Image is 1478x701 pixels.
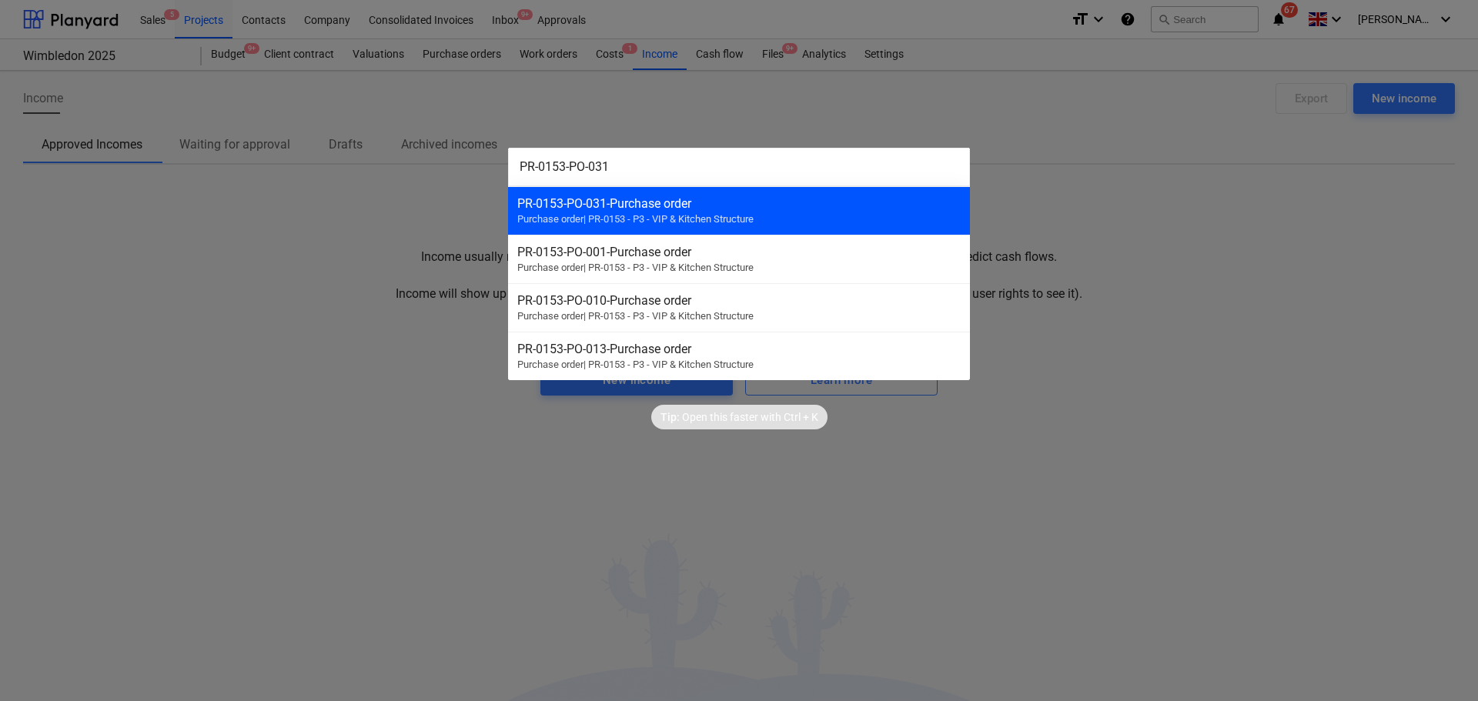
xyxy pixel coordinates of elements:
span: Purchase order | PR-0153 - P3 - VIP & Kitchen Structure [517,310,754,322]
div: PR-0153-PO-013 - Purchase order [517,342,961,356]
div: PR-0153-PO-010-Purchase orderPurchase order| PR-0153 - P3 - VIP & Kitchen Structure [508,283,970,332]
p: Tip: [660,409,680,425]
p: Open this faster with [682,409,781,425]
span: Purchase order | PR-0153 - P3 - VIP & Kitchen Structure [517,359,754,370]
div: PR-0153-PO-031-Purchase orderPurchase order| PR-0153 - P3 - VIP & Kitchen Structure [508,186,970,235]
iframe: Chat Widget [1401,627,1478,701]
input: Search for projects, line-items, subcontracts, valuations, subcontractors... [508,148,970,186]
p: Ctrl + K [784,409,818,425]
div: PR-0153-PO-001-Purchase orderPurchase order| PR-0153 - P3 - VIP & Kitchen Structure [508,235,970,283]
div: Tip:Open this faster withCtrl + K [651,405,828,429]
div: PR-0153-PO-031 - Purchase order [517,196,961,211]
div: PR-0153-PO-013-Purchase orderPurchase order| PR-0153 - P3 - VIP & Kitchen Structure [508,332,970,380]
span: Purchase order | PR-0153 - P3 - VIP & Kitchen Structure [517,213,754,225]
div: PR-0153-PO-010 - Purchase order [517,293,961,308]
span: Purchase order | PR-0153 - P3 - VIP & Kitchen Structure [517,262,754,273]
div: PR-0153-PO-001 - Purchase order [517,245,961,259]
